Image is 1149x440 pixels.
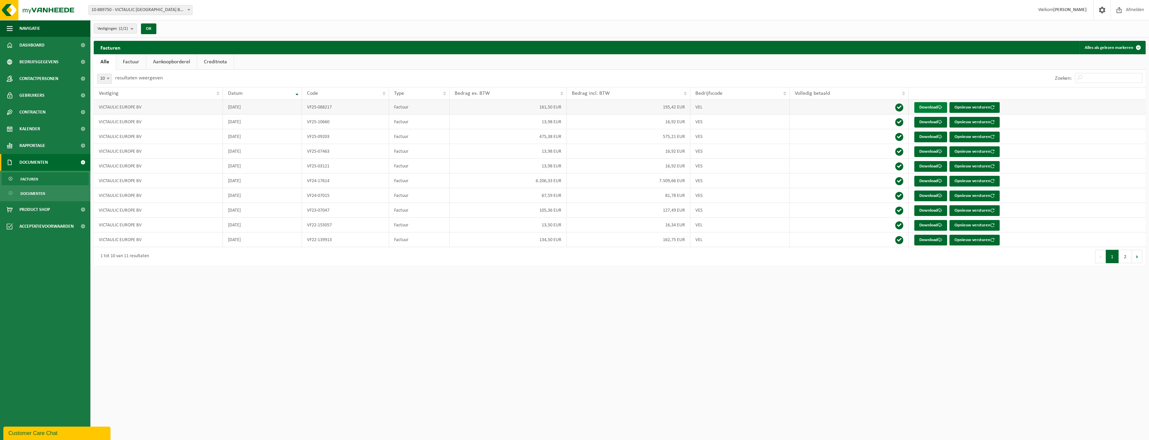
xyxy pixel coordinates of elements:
count: (2/2) [119,26,128,31]
td: 13,98 EUR [450,115,566,129]
td: 162,75 EUR [567,232,690,247]
td: VF25-10660 [302,115,389,129]
span: 10-889750 - VICTAULIC EUROPE BV - NAZARETH [89,5,192,15]
a: Download [914,205,947,216]
button: Opnieuw versturen [949,161,1000,172]
iframe: chat widget [3,425,112,440]
span: Rapportage [19,137,45,154]
span: Bedrijfsgegevens [19,54,59,70]
td: [DATE] [223,100,302,115]
td: VF25-088217 [302,100,389,115]
button: Opnieuw versturen [949,132,1000,142]
td: [DATE] [223,188,302,203]
button: Vestigingen(2/2) [94,23,137,33]
span: Documenten [20,187,45,200]
td: Factuur [389,129,450,144]
a: Download [914,235,947,245]
span: Code [307,91,318,96]
td: Factuur [389,115,450,129]
span: Type [394,91,404,96]
td: Factuur [389,159,450,173]
td: VICTAULIC EUROPE BV [94,203,223,218]
span: Vestigingen [97,24,128,34]
span: Contactpersonen [19,70,58,87]
td: Factuur [389,100,450,115]
span: Bedrijfscode [695,91,722,96]
td: VF24-17614 [302,173,389,188]
td: VES [690,144,790,159]
td: 67,59 EUR [450,188,566,203]
span: Dashboard [19,37,45,54]
td: 7.509,66 EUR [567,173,690,188]
td: VEL [690,100,790,115]
button: Previous [1095,250,1106,263]
td: 195,42 EUR [567,100,690,115]
td: 13,50 EUR [450,218,566,232]
td: VICTAULIC EUROPE BV [94,173,223,188]
td: Factuur [389,218,450,232]
a: Facturen [2,172,89,185]
td: VF24-07015 [302,188,389,203]
td: VEL [690,218,790,232]
button: Opnieuw versturen [949,102,1000,113]
span: 10 [97,74,111,83]
td: VF25-09203 [302,129,389,144]
a: Aankoopborderel [146,54,197,70]
td: VICTAULIC EUROPE BV [94,218,223,232]
td: 134,50 EUR [450,232,566,247]
span: Documenten [19,154,48,171]
button: Opnieuw versturen [949,205,1000,216]
td: VF23-07047 [302,203,389,218]
td: VES [690,188,790,203]
a: Download [914,146,947,157]
td: 127,49 EUR [567,203,690,218]
td: 475,38 EUR [450,129,566,144]
span: Bedrag incl. BTW [572,91,610,96]
td: 13,98 EUR [450,144,566,159]
h2: Facturen [94,41,127,54]
span: Gebruikers [19,87,45,104]
button: Next [1132,250,1142,263]
a: Download [914,102,947,113]
a: Documenten [2,187,89,200]
td: 16,92 EUR [567,115,690,129]
td: VICTAULIC EUROPE BV [94,129,223,144]
td: 16,92 EUR [567,144,690,159]
td: VICTAULIC EUROPE BV [94,100,223,115]
td: VES [690,159,790,173]
td: [DATE] [223,144,302,159]
td: [DATE] [223,232,302,247]
td: 575,21 EUR [567,129,690,144]
span: Navigatie [19,20,40,37]
td: VICTAULIC EUROPE BV [94,188,223,203]
a: Download [914,161,947,172]
button: Opnieuw versturen [949,220,1000,231]
span: Vestiging [99,91,119,96]
td: Factuur [389,188,450,203]
td: Factuur [389,173,450,188]
a: Download [914,117,947,128]
span: 10-889750 - VICTAULIC EUROPE BV - NAZARETH [88,5,193,15]
td: VF22-139913 [302,232,389,247]
label: Zoeken: [1055,76,1072,81]
a: Creditnota [197,54,234,70]
span: Acceptatievoorwaarden [19,218,74,235]
td: [DATE] [223,203,302,218]
td: 16,92 EUR [567,159,690,173]
td: 81,78 EUR [567,188,690,203]
td: VICTAULIC EUROPE BV [94,144,223,159]
label: resultaten weergeven [115,75,163,81]
button: Alles als gelezen markeren [1079,41,1145,54]
td: Factuur [389,232,450,247]
a: Download [914,191,947,201]
td: 13,98 EUR [450,159,566,173]
td: VF25-07463 [302,144,389,159]
a: Alle [94,54,116,70]
button: Opnieuw versturen [949,146,1000,157]
a: Download [914,220,947,231]
span: Product Shop [19,201,50,218]
span: Datum [228,91,243,96]
button: 1 [1106,250,1119,263]
td: VICTAULIC EUROPE BV [94,115,223,129]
